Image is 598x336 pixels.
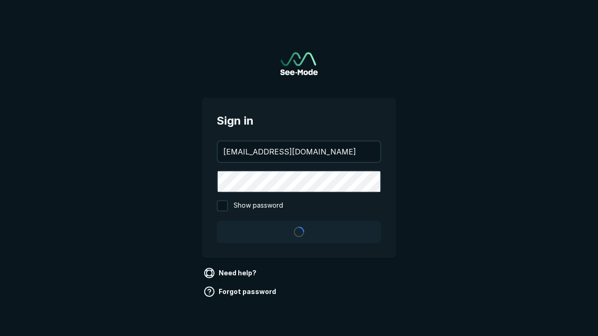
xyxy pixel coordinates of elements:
span: Show password [234,200,283,211]
a: Go to sign in [280,52,318,75]
a: Need help? [202,266,260,280]
input: your@email.com [218,141,380,162]
span: Sign in [217,112,381,129]
a: Forgot password [202,284,280,299]
img: See-Mode Logo [280,52,318,75]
